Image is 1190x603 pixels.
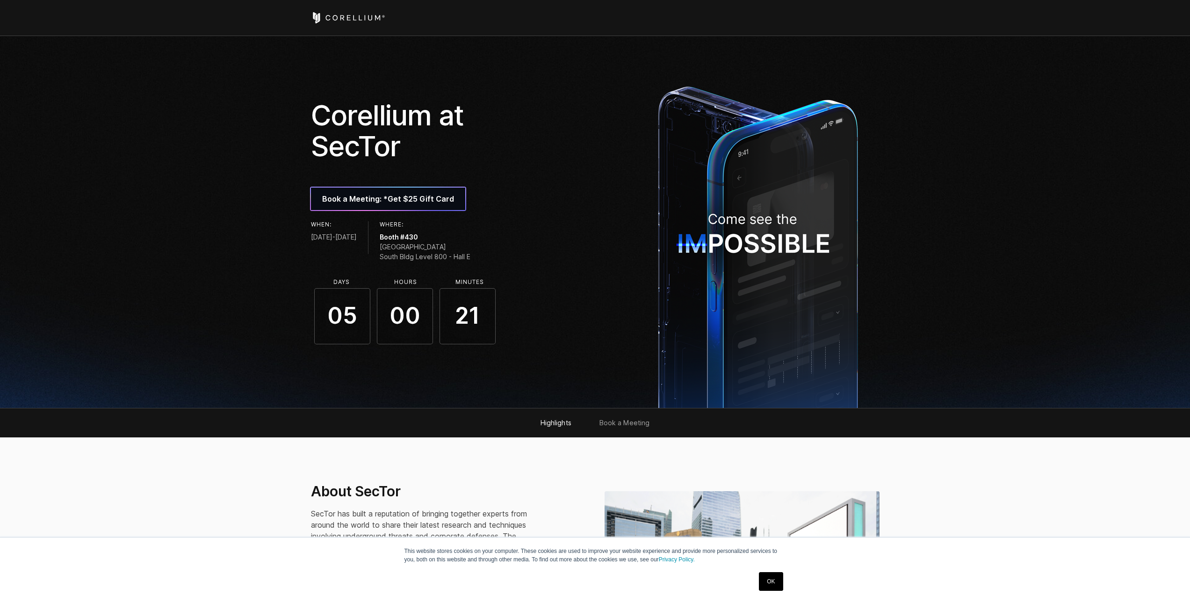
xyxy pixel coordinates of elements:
[442,279,498,285] li: Minutes
[314,288,370,344] span: 05
[314,279,370,285] li: Days
[380,232,470,242] span: Booth #430
[322,193,454,204] span: Book a Meeting: *Get $25 Gift Card
[659,556,695,563] a: Privacy Policy.
[311,100,589,161] h1: Corellium at SecTor
[377,288,433,344] span: 00
[311,188,465,210] a: Book a Meeting: *Get $25 Gift Card
[311,508,540,575] p: SecTor has built a reputation of bringing together experts from around the world to share their l...
[440,288,496,344] span: 21
[404,547,786,564] p: This website stores cookies on your computer. These cookies are used to improve your website expe...
[311,483,540,501] h3: About SecTor
[759,572,783,591] a: OK
[311,232,357,242] span: [DATE]-[DATE]
[378,279,434,285] li: Hours
[380,242,470,262] span: [GEOGRAPHIC_DATA] South Bldg Level 800 - Hall E
[311,12,385,23] a: Corellium Home
[380,221,470,228] h6: Where:
[541,419,571,427] a: Highlights
[653,81,863,408] img: ImpossibleDevice_1x-1
[311,221,357,228] h6: When:
[599,419,649,427] a: Book a Meeting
